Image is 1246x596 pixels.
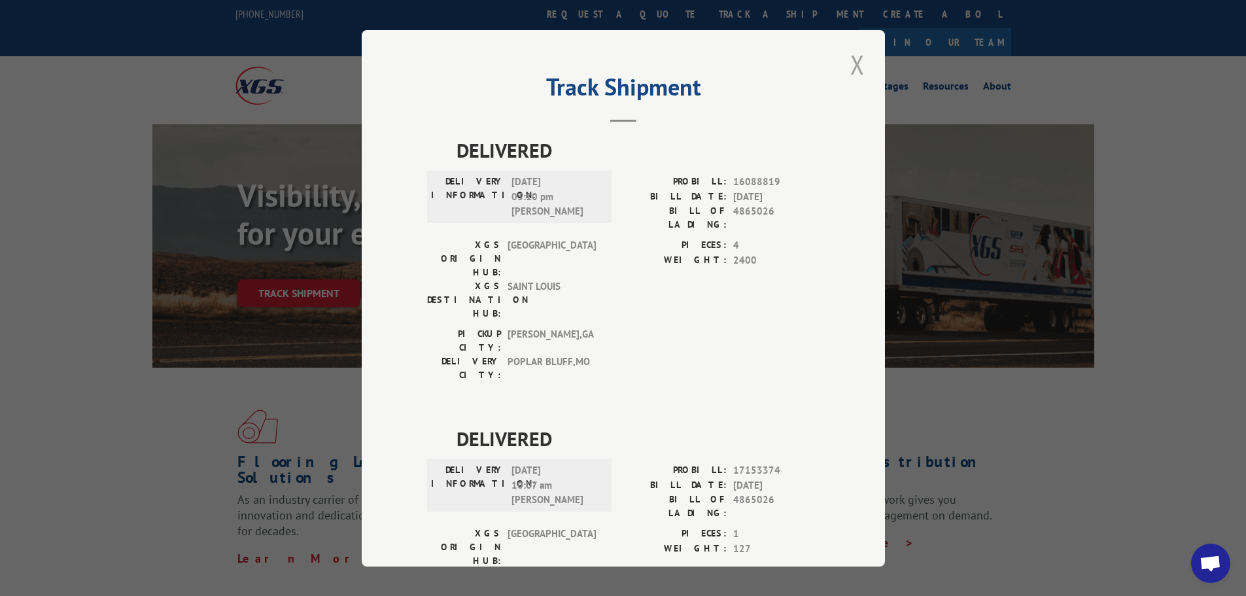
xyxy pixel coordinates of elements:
span: 4865026 [733,204,820,232]
span: 4865026 [733,493,820,520]
label: DELIVERY CITY: [427,355,501,382]
span: [GEOGRAPHIC_DATA] [508,238,596,279]
label: XGS ORIGIN HUB: [427,238,501,279]
label: BILL DATE: [623,189,727,204]
span: 127 [733,541,820,556]
label: BILL DATE: [623,478,727,493]
span: 4 [733,238,820,253]
span: 16088819 [733,175,820,190]
label: BILL OF LADING: [623,493,727,520]
label: DELIVERY INFORMATION: [431,175,505,219]
span: [PERSON_NAME] , GA [508,327,596,355]
label: DELIVERY INFORMATION: [431,463,505,508]
label: PIECES: [623,527,727,542]
label: XGS ORIGIN HUB: [427,527,501,568]
label: PIECES: [623,238,727,253]
span: [DATE] 03:10 pm [PERSON_NAME] [511,175,600,219]
span: SAINT LOUIS [508,279,596,321]
span: [DATE] [733,478,820,493]
label: WEIGHT: [623,253,727,268]
span: DELIVERED [457,135,820,165]
label: PROBILL: [623,175,727,190]
button: Close modal [846,46,869,82]
span: POPLAR BLUFF , MO [508,355,596,382]
span: 1 [733,527,820,542]
h2: Track Shipment [427,78,820,103]
span: [GEOGRAPHIC_DATA] [508,527,596,568]
a: Open chat [1191,544,1230,583]
label: XGS DESTINATION HUB: [427,279,501,321]
span: 17153374 [733,463,820,478]
label: PICKUP CITY: [427,327,501,355]
label: WEIGHT: [623,541,727,556]
span: DELIVERED [457,424,820,453]
span: [DATE] [733,189,820,204]
span: 2400 [733,253,820,268]
label: PROBILL: [623,463,727,478]
span: [DATE] 10:07 am [PERSON_NAME] [511,463,600,508]
label: BILL OF LADING: [623,204,727,232]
